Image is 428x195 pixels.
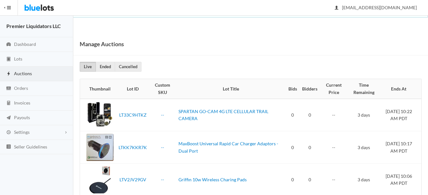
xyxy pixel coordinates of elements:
a: LTKK7KKR7K [119,145,147,150]
th: Bids [286,79,300,99]
td: 0 [300,99,320,131]
span: Settings [14,129,30,135]
td: -- [320,99,348,131]
th: Custom SKU [149,79,176,99]
span: [EMAIL_ADDRESS][DOMAIN_NAME] [335,5,417,10]
a: SPARTAN GO-CAM 4G LTE CELLULAR TRAIL CAMERA [178,109,268,121]
th: Bidders [300,79,320,99]
a: -- [161,177,164,182]
h1: Manage Auctions [80,39,124,49]
td: -- [320,131,348,164]
td: [DATE] 10:17 AM PDT [380,131,421,164]
a: MaxBoost Universal Rapid Car Charger Adaptors - Dual Port [178,141,278,154]
ion-icon: flash [5,71,12,77]
a: LTV2JV29GV [120,177,146,182]
th: Thumbnail [80,79,116,99]
ion-icon: cash [5,86,12,92]
span: Lots [14,56,22,61]
span: Payouts [14,115,30,120]
a: Cancelled [115,62,141,72]
ion-icon: list box [5,144,12,150]
ion-icon: speedometer [5,42,12,48]
th: Time Remaining [347,79,380,99]
a: Ended [96,62,115,72]
span: Invoices [14,100,30,105]
a: -- [161,145,164,150]
span: Orders [14,85,28,91]
span: Seller Guidelines [14,144,47,149]
strong: Premier Liquidators LLC [6,23,61,29]
th: Lot Title [176,79,286,99]
span: Auctions [14,71,32,76]
td: 3 days [347,99,380,131]
ion-icon: clipboard [5,56,12,62]
a: -- [161,112,164,118]
ion-icon: person [333,5,340,11]
td: [DATE] 10:22 AM PDT [380,99,421,131]
ion-icon: cog [5,130,12,136]
td: 3 days [347,131,380,164]
td: 0 [300,131,320,164]
td: 0 [286,131,300,164]
a: LT33C9HTKZ [119,112,147,118]
td: 0 [286,99,300,131]
span: Dashboard [14,41,36,47]
th: Current Price [320,79,348,99]
th: Ends At [380,79,421,99]
ion-icon: paper plane [5,115,12,121]
a: Griffin 10w Wireless Charing Pads [178,177,247,182]
ion-icon: calculator [5,100,12,106]
a: Live [80,62,96,72]
th: Lot ID [116,79,149,99]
